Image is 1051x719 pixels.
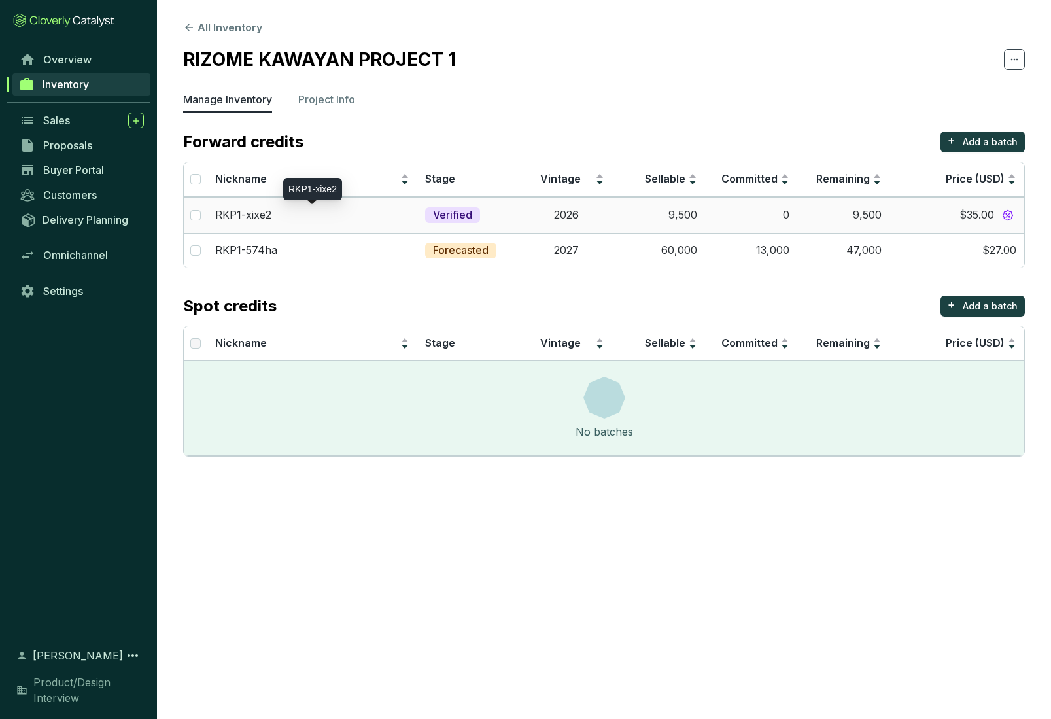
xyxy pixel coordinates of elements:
span: Committed [721,172,778,185]
a: Buyer Portal [13,159,150,181]
div: No batches [576,424,633,440]
p: Forecasted [433,243,489,258]
button: +Add a batch [940,296,1025,317]
p: + [948,132,956,150]
span: Inventory [43,78,89,91]
span: Customers [43,188,97,202]
h2: RIZOME KAWAYAN PROJECT 1 [183,46,456,73]
td: 2026 [520,197,612,233]
p: Add a batch [963,135,1018,149]
button: All Inventory [183,20,262,35]
span: Vintage [540,336,581,349]
span: Remaining [816,172,870,185]
a: Proposals [13,134,150,156]
a: Delivery Planning [13,209,150,230]
span: Remaining [816,336,870,349]
p: Project Info [298,92,355,107]
span: $35.00 [959,208,994,222]
span: Stage [425,336,455,349]
button: +Add a batch [940,132,1025,152]
span: Nickname [215,336,267,349]
span: Product/Design Interview [33,675,144,706]
th: Stage [417,162,520,197]
th: Stage [417,326,520,361]
td: 9,500 [797,197,889,233]
div: RKP1-xixe2 [283,178,342,200]
td: 2027 [520,233,612,268]
a: Settings [13,280,150,302]
p: Forward credits [183,132,303,152]
a: Overview [13,48,150,71]
td: 47,000 [797,233,889,268]
span: Settings [43,285,83,298]
span: Committed [721,336,778,349]
a: Omnichannel [13,244,150,266]
p: Verified [433,208,472,222]
p: Add a batch [963,300,1018,313]
td: 13,000 [705,233,797,268]
span: Vintage [540,172,581,185]
td: 60,000 [612,233,704,268]
span: Omnichannel [43,249,108,262]
span: Delivery Planning [43,213,128,226]
a: Inventory [12,73,150,96]
p: + [948,296,956,314]
span: [PERSON_NAME] [33,648,123,663]
span: Sellable [645,336,685,349]
span: Sales [43,114,70,127]
p: Manage Inventory [183,92,272,107]
td: $27.00 [889,233,1024,268]
span: Overview [43,53,92,66]
p: Spot credits [183,296,277,317]
p: RKP1-574ha [215,243,277,258]
a: Sales [13,109,150,132]
p: RKP1-xixe2 [215,208,271,222]
span: Price (USD) [946,172,1005,185]
td: 0 [705,197,797,233]
span: Buyer Portal [43,164,104,177]
span: Nickname [215,172,267,185]
span: Price (USD) [946,336,1005,349]
span: Proposals [43,139,92,152]
span: Stage [425,172,455,185]
td: 9,500 [612,197,704,233]
a: Customers [13,184,150,206]
span: Sellable [645,172,685,185]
